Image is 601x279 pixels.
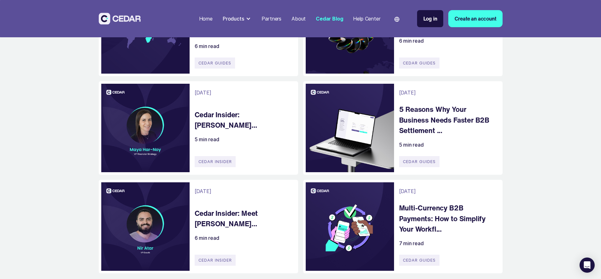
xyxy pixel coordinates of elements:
div: Partners [262,15,281,22]
img: world icon [394,17,399,22]
div: 6 min read [195,42,219,50]
a: Cedar Blog [313,12,345,26]
div: Cedar Blog [316,15,343,22]
div: Products [223,15,244,22]
div: [DATE] [195,89,211,96]
div: [DATE] [399,187,416,195]
a: Home [197,12,215,26]
div: 6 min read [195,234,219,242]
div: Cedar Guides [399,58,439,69]
div: [DATE] [399,89,416,96]
a: Log in [417,10,444,27]
div: Log in [423,15,437,22]
div: Cedar Guides [399,156,439,167]
a: Cedar Insider: [PERSON_NAME]... [195,109,292,130]
a: Multi-Currency B2B Payments: How to Simplify Your Workfl... [399,203,496,234]
div: [DATE] [195,187,211,195]
a: Help Center [351,12,383,26]
a: 5 Reasons Why Your Business Needs Faster B2B Settlement ... [399,104,496,136]
a: Create an account [448,10,502,27]
div: Cedar Guides [399,255,439,266]
div: Products [220,12,254,25]
div: 5 min read [399,141,424,149]
div: Home [199,15,213,22]
div: Cedar Insider [195,255,236,266]
a: About [289,12,308,26]
div: Open Intercom Messenger [580,258,595,273]
div: 5 min read [195,136,219,143]
div: About [292,15,306,22]
a: Cedar Insider: Meet [PERSON_NAME]... [195,208,292,229]
div: 7 min read [399,240,424,247]
div: 6 min read [399,37,424,45]
div: Cedar Insider [195,156,236,167]
div: Cedar Guides [195,58,235,69]
div: Help Center [353,15,380,22]
a: Partners [259,12,284,26]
